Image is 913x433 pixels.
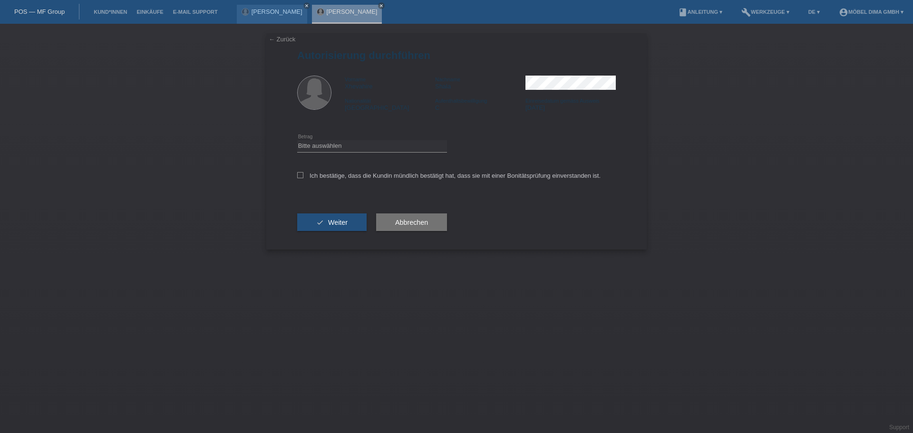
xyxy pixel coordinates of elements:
[525,98,599,104] span: Einreisedatum gemäss Ausweis
[839,8,848,17] i: account_circle
[297,172,601,179] label: Ich bestätige, dass die Kundin mündlich bestätigt hat, dass sie mit einer Bonitätsprüfung einvers...
[678,8,688,17] i: book
[328,219,348,226] span: Weiter
[737,9,794,15] a: buildWerkzeuge ▾
[376,213,447,231] button: Abbrechen
[435,98,487,104] span: Aufenthaltsbewilligung
[327,8,378,15] a: [PERSON_NAME]
[316,219,324,226] i: check
[435,97,525,111] div: C
[673,9,727,15] a: bookAnleitung ▾
[525,97,616,111] div: [DATE]
[889,424,909,431] a: Support
[14,8,65,15] a: POS — MF Group
[345,76,435,90] div: Xhevahire
[435,76,525,90] div: Shala
[303,2,310,9] a: close
[132,9,168,15] a: Einkäufe
[395,219,428,226] span: Abbrechen
[269,36,295,43] a: ← Zurück
[304,3,309,8] i: close
[741,8,751,17] i: build
[252,8,302,15] a: [PERSON_NAME]
[804,9,825,15] a: DE ▾
[345,97,435,111] div: [GEOGRAPHIC_DATA]
[379,3,384,8] i: close
[435,77,460,82] span: Nachname
[89,9,132,15] a: Kund*innen
[297,213,367,231] button: check Weiter
[168,9,223,15] a: E-Mail Support
[297,49,616,61] h1: Autorisierung durchführen
[378,2,385,9] a: close
[834,9,908,15] a: account_circleMöbel DIMA GmbH ▾
[345,77,366,82] span: Vorname
[345,98,371,104] span: Nationalität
